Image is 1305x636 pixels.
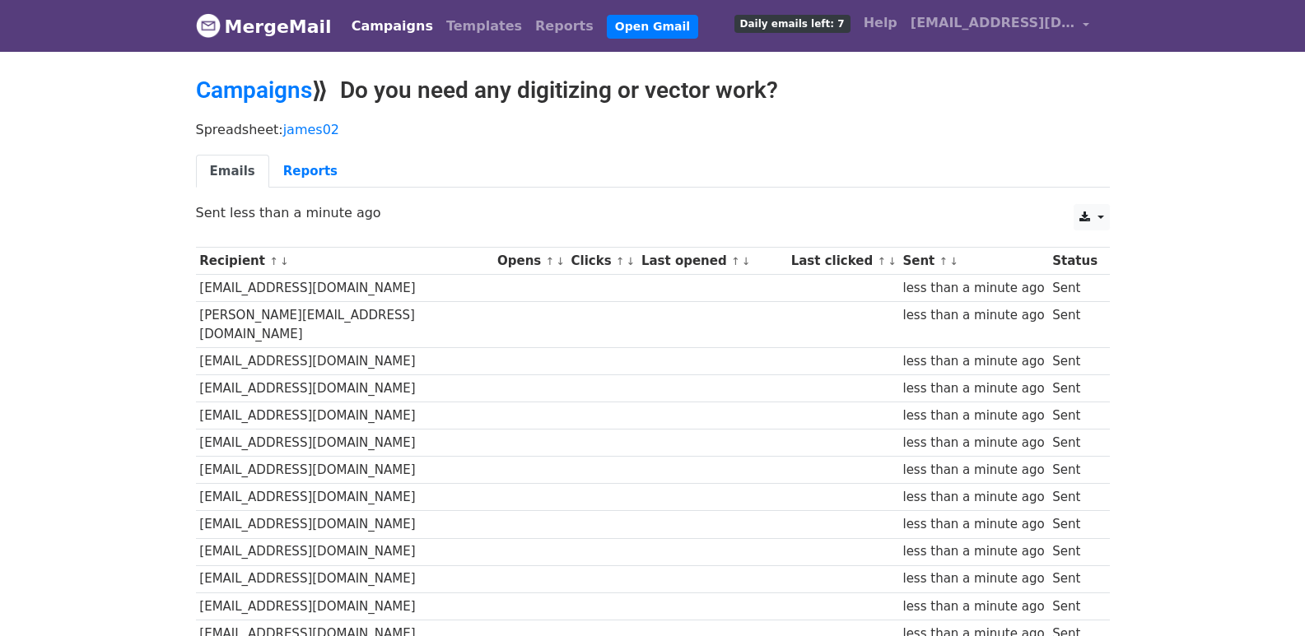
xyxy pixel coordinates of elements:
td: [EMAIL_ADDRESS][DOMAIN_NAME] [196,347,494,374]
th: Sent [899,248,1049,275]
p: Spreadsheet: [196,121,1110,138]
a: ↓ [742,255,751,267]
a: Campaigns [196,77,312,104]
td: Sent [1048,484,1101,511]
td: [EMAIL_ADDRESS][DOMAIN_NAME] [196,374,494,402]
div: less than a minute ago [902,569,1044,588]
td: Sent [1048,275,1101,302]
td: Sent [1048,347,1101,374]
div: less than a minute ago [902,352,1044,371]
a: ↑ [616,255,625,267]
td: Sent [1048,538,1101,565]
th: Clicks [567,248,637,275]
a: ↑ [545,255,554,267]
td: Sent [1048,374,1101,402]
a: Reports [529,10,600,43]
td: Sent [1048,511,1101,538]
a: Open Gmail [607,15,698,39]
div: less than a minute ago [902,597,1044,616]
a: ↑ [939,255,948,267]
td: Sent [1048,302,1101,348]
th: Status [1048,248,1101,275]
th: Last clicked [787,248,899,275]
a: ↑ [269,255,278,267]
span: Daily emails left: 7 [734,15,851,33]
img: MergeMail logo [196,13,221,38]
td: [EMAIL_ADDRESS][DOMAIN_NAME] [196,429,494,457]
div: less than a minute ago [902,434,1044,453]
a: ↓ [949,255,958,267]
a: Reports [269,155,352,188]
td: Sent [1048,592,1101,620]
p: Sent less than a minute ago [196,204,1110,221]
a: Daily emails left: 7 [728,7,857,39]
td: [EMAIL_ADDRESS][DOMAIN_NAME] [196,457,494,484]
a: james02 [283,122,339,137]
td: [EMAIL_ADDRESS][DOMAIN_NAME] [196,565,494,592]
td: Sent [1048,457,1101,484]
th: Opens [493,248,567,275]
td: [EMAIL_ADDRESS][DOMAIN_NAME] [196,402,494,429]
td: Sent [1048,565,1101,592]
div: less than a minute ago [902,279,1044,298]
a: Help [857,7,904,39]
th: Last opened [637,248,787,275]
div: less than a minute ago [902,542,1044,561]
h2: ⟫ Do you need any digitizing or vector work? [196,77,1110,104]
a: Campaigns [345,10,440,43]
div: less than a minute ago [902,406,1044,425]
div: less than a minute ago [902,488,1044,507]
a: ↓ [556,255,565,267]
span: [EMAIL_ADDRESS][DOMAIN_NAME] [911,13,1075,33]
a: Emails [196,155,269,188]
td: [EMAIL_ADDRESS][DOMAIN_NAME] [196,538,494,565]
a: [EMAIL_ADDRESS][DOMAIN_NAME] [904,7,1097,45]
a: ↑ [731,255,740,267]
div: less than a minute ago [902,379,1044,398]
a: ↓ [888,255,897,267]
a: ↑ [877,255,886,267]
td: Sent [1048,402,1101,429]
td: Sent [1048,429,1101,457]
td: [PERSON_NAME][EMAIL_ADDRESS][DOMAIN_NAME] [196,302,494,348]
div: less than a minute ago [902,515,1044,534]
div: less than a minute ago [902,306,1044,325]
td: [EMAIL_ADDRESS][DOMAIN_NAME] [196,275,494,302]
td: [EMAIL_ADDRESS][DOMAIN_NAME] [196,592,494,620]
a: ↓ [627,255,636,267]
a: Templates [440,10,529,43]
a: MergeMail [196,9,332,44]
td: [EMAIL_ADDRESS][DOMAIN_NAME] [196,511,494,538]
th: Recipient [196,248,494,275]
td: [EMAIL_ADDRESS][DOMAIN_NAME] [196,484,494,511]
a: ↓ [280,255,289,267]
div: less than a minute ago [902,461,1044,480]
